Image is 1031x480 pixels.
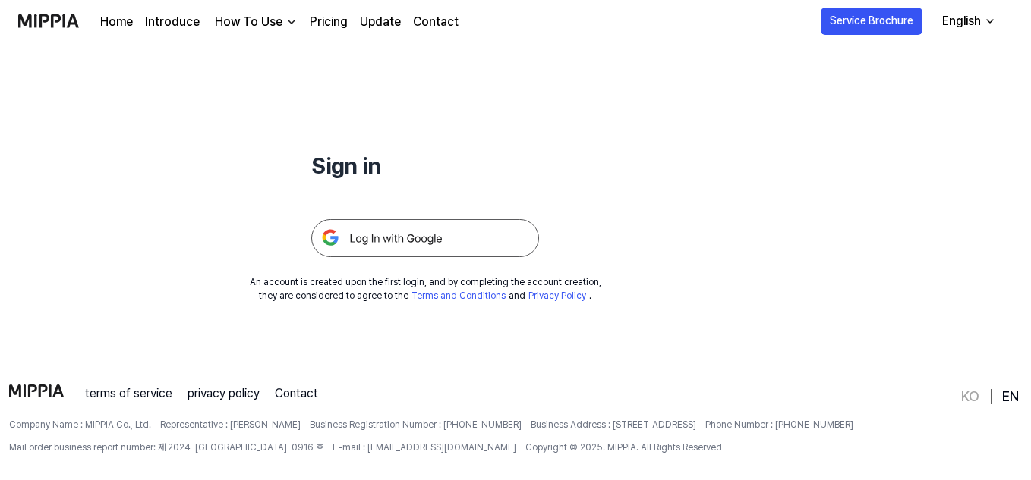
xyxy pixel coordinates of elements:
a: Privacy Policy [528,290,586,301]
h1: Sign in [311,149,539,183]
div: English [939,12,984,30]
div: An account is created upon the first login, and by completing the account creation, they are cons... [250,275,601,303]
span: Copyright © 2025. MIPPIA. All Rights Reserved [525,441,722,454]
span: Business Registration Number : [PHONE_NUMBER] [310,418,522,431]
a: Update [360,13,401,31]
img: down [285,16,298,28]
a: KO [961,387,979,406]
a: Introduce [145,13,200,31]
a: Contact [413,13,459,31]
a: privacy policy [188,384,260,403]
a: Pricing [310,13,348,31]
span: Business Address : [STREET_ADDRESS] [531,418,696,431]
a: Terms and Conditions [411,290,506,301]
a: terms of service [85,384,172,403]
span: Company Name : MIPPIA Co., Ltd. [9,418,151,431]
span: Representative : [PERSON_NAME] [160,418,301,431]
a: Home [100,13,133,31]
span: E-mail : [EMAIL_ADDRESS][DOMAIN_NAME] [333,441,516,454]
span: Mail order business report number: 제 2024-[GEOGRAPHIC_DATA]-0916 호 [9,441,323,454]
button: How To Use [212,13,298,31]
span: Phone Number : [PHONE_NUMBER] [705,418,853,431]
div: How To Use [212,13,285,31]
img: logo [9,384,64,397]
button: English [930,6,1005,36]
button: Service Brochure [821,8,922,35]
a: Contact [275,384,318,403]
img: 구글 로그인 버튼 [311,219,539,257]
a: EN [1002,387,1019,406]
